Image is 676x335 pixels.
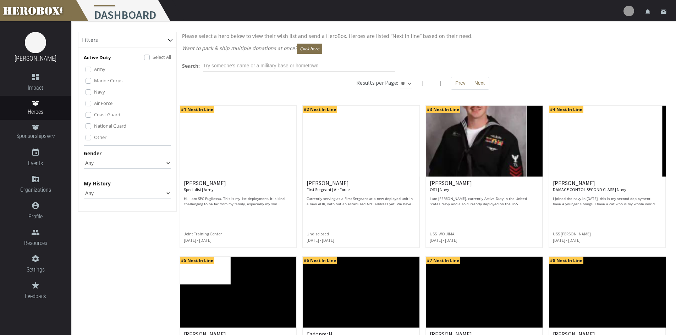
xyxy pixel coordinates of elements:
label: National Guard [94,122,126,130]
span: #3 Next In Line [426,106,460,113]
label: Coast Guard [94,111,120,118]
label: My History [84,179,111,188]
small: USS IWO JIMA [430,231,455,236]
i: email [660,9,667,15]
span: #7 Next In Line [426,257,460,264]
small: BETA [46,134,55,139]
label: Air Force [94,99,112,107]
small: [DATE] - [DATE] [553,238,581,243]
a: #2 Next In Line [PERSON_NAME] First Sergeant | Air Force Currently serving as a First Sergeant at... [302,105,420,248]
input: Try someone's name or a military base or hometown [203,60,395,72]
small: [DATE] - [DATE] [184,238,211,243]
small: [DATE] - [DATE] [307,238,334,243]
h6: [PERSON_NAME] [307,180,416,192]
button: Click here [297,44,322,54]
p: Currently serving as a First Sergeant at a new deployed unit in a new AOR, with out an establised... [307,196,416,207]
h6: [PERSON_NAME] [553,180,662,192]
label: Marine Corps [94,77,122,84]
a: #3 Next In Line [PERSON_NAME] OS1 | Navy I am [PERSON_NAME], currently Active Duty in the United ... [425,105,543,248]
h6: Results per Page: [356,79,398,86]
a: #1 Next In Line [PERSON_NAME] Specialist | Army Hi, I am SPC Pugliessa. This is my 1st deployment... [180,105,297,248]
button: Next [470,77,489,90]
img: image [25,32,46,53]
span: #2 Next In Line [303,106,337,113]
button: Prev [451,77,470,90]
small: USS [PERSON_NAME] [553,231,591,236]
span: #4 Next In Line [549,106,583,113]
span: | [421,79,424,86]
small: [DATE] - [DATE] [430,238,457,243]
small: Undisclosed [307,231,329,236]
img: user-image [623,6,634,16]
h6: Filters [82,37,98,43]
small: OS1 | Navy [430,187,449,192]
p: Active Duty [84,54,111,62]
span: #5 Next In Line [180,257,214,264]
span: #1 Next In Line [180,106,214,113]
label: Search: [182,62,200,70]
h6: [PERSON_NAME] [184,180,293,192]
p: I am [PERSON_NAME], currently Active Duty in the United States Navy and also currently deployed o... [430,196,539,207]
h6: [PERSON_NAME] [430,180,539,192]
small: Specialist | Army [184,187,214,192]
p: Want to pack & ship multiple donations at once? [182,44,664,54]
small: First Sergeant | Air Force [307,187,350,192]
label: Navy [94,88,105,96]
p: Hi, I am SPC Pugliessa. This is my 1st deployment. It is kind challenging to be far from my famil... [184,196,293,207]
label: Army [94,65,105,73]
span: #8 Next In Line [549,257,583,264]
label: Select All [153,53,171,61]
span: #6 Next In Line [303,257,337,264]
span: | [439,79,442,86]
a: #4 Next In Line [PERSON_NAME] DAMAGE CONTOL SECOND CLASS | Navy I joined the navy in [DATE], this... [549,105,666,248]
label: Other [94,133,106,141]
small: Joint Training Center [184,231,222,236]
p: I joined the navy in [DATE], this is my second deployment. I have 4 younger siblings. I have a ca... [553,196,662,207]
p: Please select a hero below to view their wish list and send a HeroBox. Heroes are listed “Next in... [182,32,664,40]
small: DAMAGE CONTOL SECOND CLASS | Navy [553,187,626,192]
a: [PERSON_NAME] [15,55,56,62]
label: Gender [84,149,101,157]
i: notifications [645,9,651,15]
